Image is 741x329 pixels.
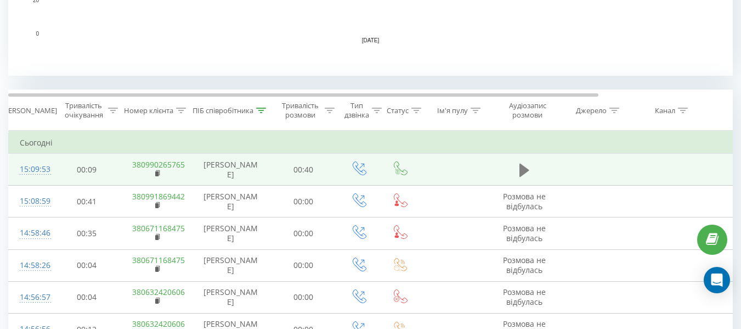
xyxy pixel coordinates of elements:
a: 380632420606 [132,319,185,329]
td: 00:41 [53,186,121,218]
td: 00:35 [53,218,121,249]
td: [PERSON_NAME] [193,186,269,218]
div: Статус [387,106,409,115]
div: Номер клієнта [124,106,173,115]
td: 00:09 [53,154,121,186]
div: 15:09:53 [20,159,42,180]
text: 0 [36,31,39,37]
a: 380632420606 [132,287,185,297]
td: 00:00 [269,218,338,249]
div: Тип дзвінка [344,101,369,120]
div: Джерело [576,106,607,115]
td: 00:04 [53,281,121,313]
span: Розмова не відбулась [503,287,546,307]
div: 14:58:26 [20,255,42,276]
a: 380671168475 [132,255,185,265]
td: [PERSON_NAME] [193,154,269,186]
td: [PERSON_NAME] [193,218,269,249]
a: 380991869442 [132,191,185,202]
span: Розмова не відбулась [503,191,546,211]
td: 00:04 [53,249,121,281]
span: Розмова не відбулась [503,255,546,275]
div: Open Intercom Messenger [704,267,730,293]
a: 380671168475 [132,223,185,233]
td: 00:00 [269,249,338,281]
a: 380990265765 [132,159,185,170]
td: 00:00 [269,186,338,218]
div: Ім'я пулу [437,106,468,115]
div: Канал [655,106,675,115]
td: 00:40 [269,154,338,186]
div: Аудіозапис розмови [501,101,554,120]
text: [DATE] [362,37,380,43]
div: 14:56:57 [20,287,42,308]
td: 00:00 [269,281,338,313]
div: 15:08:59 [20,191,42,212]
span: Розмова не відбулась [503,223,546,243]
td: [PERSON_NAME] [193,249,269,281]
td: [PERSON_NAME] [193,281,269,313]
div: Тривалість очікування [62,101,105,120]
div: ПІБ співробітника [193,106,253,115]
div: Тривалість розмови [279,101,322,120]
div: [PERSON_NAME] [2,106,57,115]
div: 14:58:46 [20,222,42,244]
